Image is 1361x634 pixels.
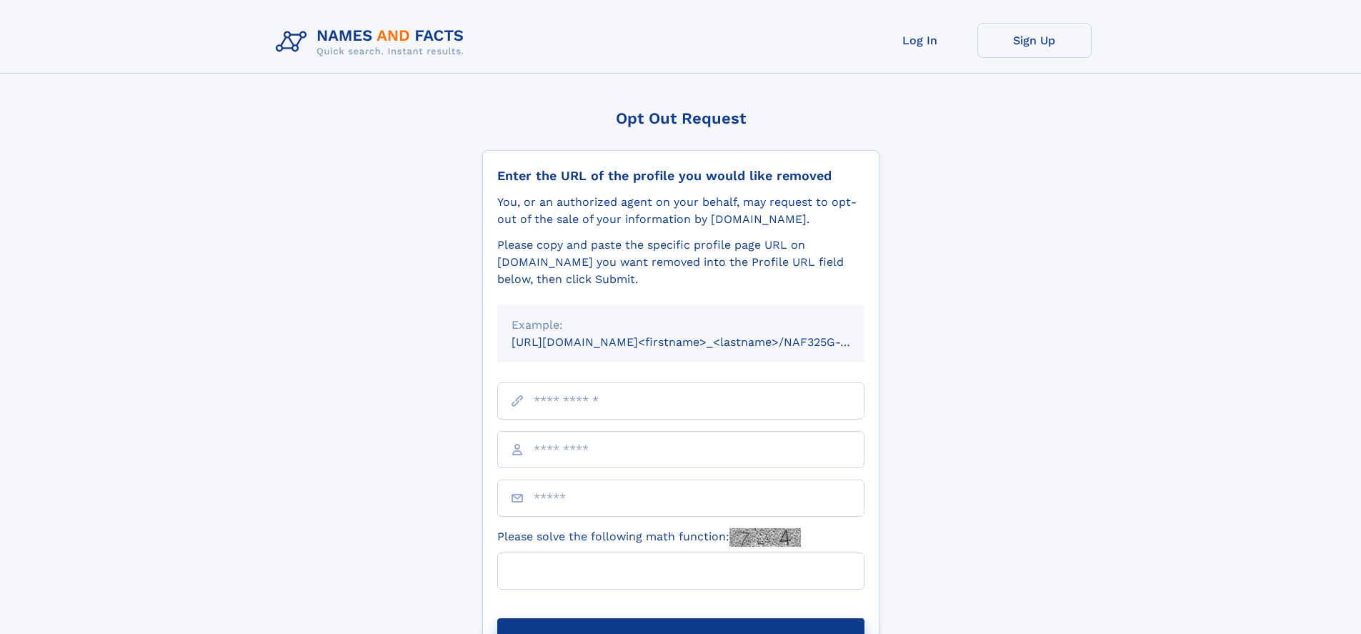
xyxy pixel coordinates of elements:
[497,237,864,288] div: Please copy and paste the specific profile page URL on [DOMAIN_NAME] you want removed into the Pr...
[863,23,977,58] a: Log In
[977,23,1092,58] a: Sign Up
[497,528,801,547] label: Please solve the following math function:
[512,317,850,334] div: Example:
[482,109,879,127] div: Opt Out Request
[270,23,476,61] img: Logo Names and Facts
[497,168,864,184] div: Enter the URL of the profile you would like removed
[497,194,864,228] div: You, or an authorized agent on your behalf, may request to opt-out of the sale of your informatio...
[512,335,892,349] small: [URL][DOMAIN_NAME]<firstname>_<lastname>/NAF325G-xxxxxxxx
